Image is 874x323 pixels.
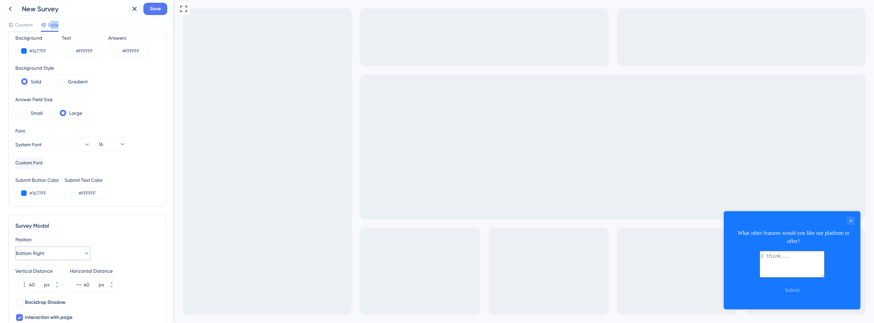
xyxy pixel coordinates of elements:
[99,137,126,151] button: 16
[69,109,82,117] label: Large
[15,140,42,149] span: System Font
[15,246,90,260] button: Bottom Right
[15,21,33,29] span: Content
[51,285,63,292] button: px
[25,313,72,322] span: Interaction with page
[62,34,103,42] div: Text
[15,222,159,230] div: Survey Modal
[15,138,90,151] button: System Font
[15,235,159,244] div: Position
[105,278,118,285] button: px
[15,64,94,72] div: Background Style
[15,267,63,275] div: Vertical Distance
[22,4,126,14] div: New Survey
[31,109,43,117] label: Small
[108,34,149,42] div: Answers
[84,281,97,289] input: px
[15,34,56,42] div: Background
[51,278,63,285] button: px
[65,176,105,184] div: Submit Text Color
[15,176,59,184] div: Submit Button Color
[549,211,686,309] iframe: UserGuiding Survey
[15,95,88,104] div: Answer Field Size
[29,281,43,289] input: px
[15,157,43,169] button: Custom Font
[44,281,50,289] div: px
[15,127,90,135] div: Font
[31,78,41,86] label: Solid
[15,159,43,167] span: Custom Font
[68,78,88,86] label: Gradient
[25,298,66,307] span: Backdrop Shadow
[70,267,118,275] div: Horizontal Distance
[99,281,104,289] div: px
[99,140,103,148] span: 16
[150,5,161,13] span: Save
[16,249,44,257] span: Bottom Right
[105,285,118,292] button: px
[48,21,58,29] span: Style
[143,3,167,15] button: Save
